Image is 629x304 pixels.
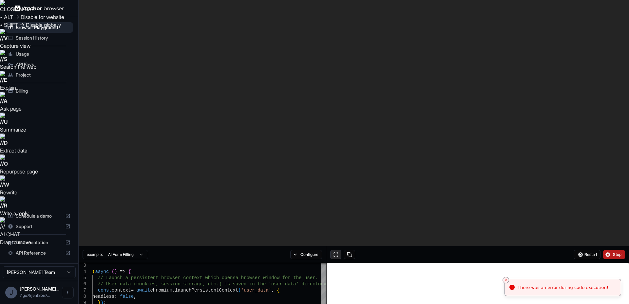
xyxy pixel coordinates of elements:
span: await [136,288,150,293]
button: Open in full screen [330,250,341,259]
span: ( [238,288,241,293]
span: false [120,294,134,299]
div: 7 [79,287,86,294]
div: API Reference [5,248,73,258]
span: aved in the 'user_data' directory. [236,281,329,287]
button: Close toast [503,277,509,283]
span: 7lgo78j5nf8on7mz@dyonmail1.com [20,293,50,298]
button: Configure [290,250,322,259]
span: , [271,288,274,293]
div: 8 [79,294,86,300]
span: const [98,288,112,293]
button: Open menu [62,287,74,298]
span: // User data (cookies, session storage, etc.) is s [98,281,236,287]
span: chromium [150,288,172,293]
span: => [120,269,125,274]
span: headless [92,294,114,299]
span: ( [112,269,114,274]
span: // Launch a persistent browser context which opens [98,275,236,280]
span: context [112,288,131,293]
button: Copy session ID [344,250,355,259]
span: Stop [613,252,622,257]
span: = [131,288,134,293]
div: 6 [79,281,86,287]
span: ( [92,269,95,274]
span: 'user_data' [241,288,271,293]
div: There was an error during code execution! [518,284,608,291]
span: async [95,269,109,274]
span: Restart [584,252,597,257]
button: Stop [603,250,625,259]
span: ) [114,269,117,274]
span: : [114,294,117,299]
span: a browser window for the user. [236,275,318,280]
span: example: [87,252,103,257]
span: , [134,294,136,299]
span: API Reference [16,250,63,256]
div: 4 [79,269,86,275]
div: 3 [79,262,86,269]
button: Restart [574,250,600,259]
div: J [5,287,17,298]
span: Jonathan Michael [20,286,59,292]
span: { [277,288,279,293]
div: 5 [79,275,86,281]
span: { [128,269,131,274]
span: launchPersistentContext [175,288,238,293]
span: . [172,288,175,293]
